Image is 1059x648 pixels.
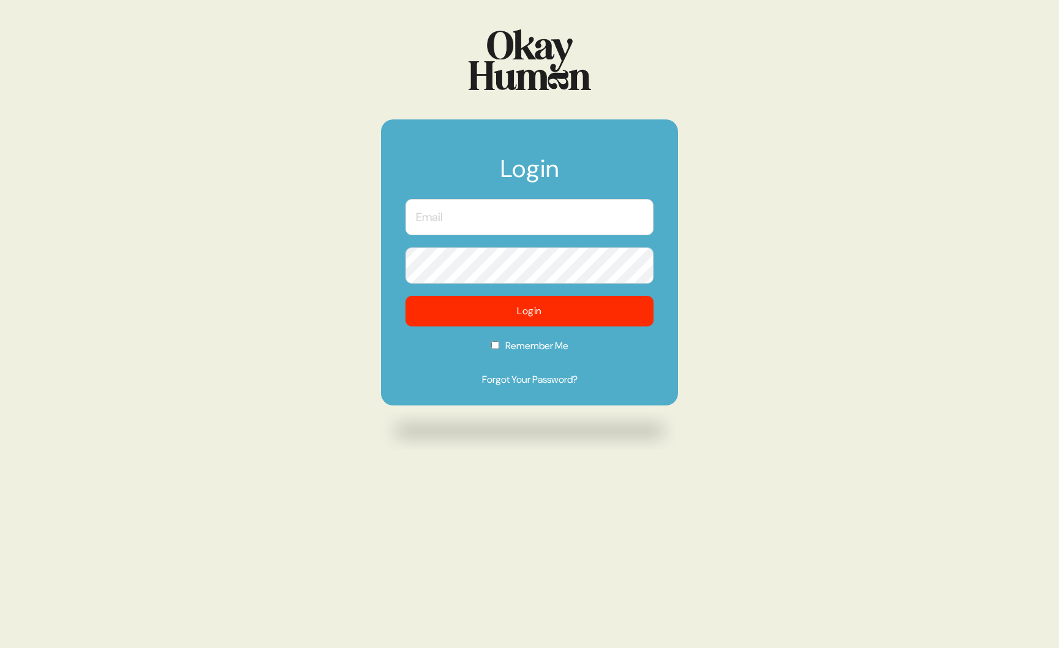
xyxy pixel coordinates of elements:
h1: Login [405,156,654,193]
a: Forgot Your Password? [405,372,654,387]
img: Drop shadow [381,412,678,450]
button: Login [405,296,654,326]
label: Remember Me [405,339,654,361]
input: Remember Me [491,341,499,349]
img: Logo [469,29,591,90]
input: Email [405,199,654,235]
